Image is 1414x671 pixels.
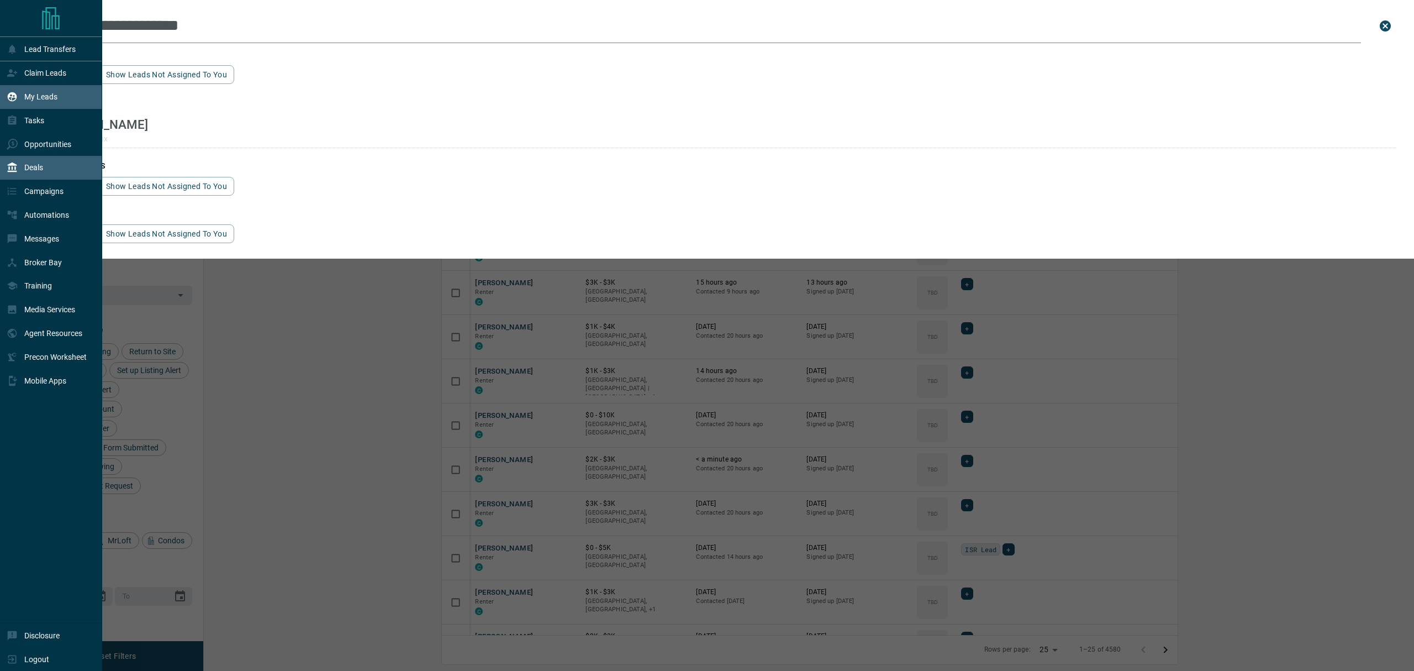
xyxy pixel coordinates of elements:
[99,224,234,243] button: show leads not assigned to you
[42,97,1396,106] h3: email matches
[1374,15,1396,37] button: close search bar
[99,177,234,196] button: show leads not assigned to you
[99,65,234,84] button: show leads not assigned to you
[42,209,1396,218] h3: id matches
[42,50,1396,59] h3: name matches
[42,161,1396,170] h3: phone matches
